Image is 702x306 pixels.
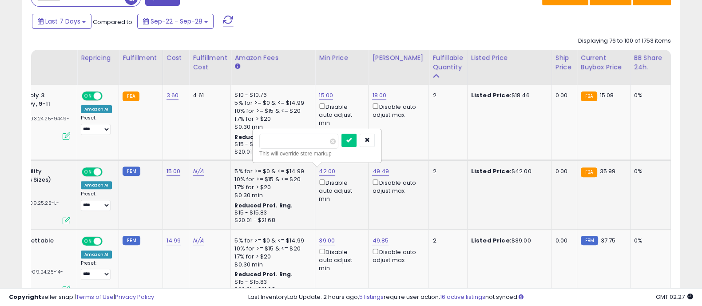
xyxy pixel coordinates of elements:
div: Listed Price [471,53,548,63]
div: 17% for > $20 [234,115,308,123]
div: 0.00 [555,237,570,245]
div: 17% for > $20 [234,253,308,261]
div: Fulfillment Cost [193,53,227,72]
span: OFF [101,92,115,100]
div: $15 - $15.83 [234,278,308,286]
div: $18.46 [471,91,545,99]
div: 5% for >= $0 & <= $14.99 [234,167,308,175]
div: Last InventoryLab Update: 2 hours ago, require user action, not synced. [248,293,693,302]
span: 15.08 [599,91,614,99]
div: BB Share 24h. [634,53,666,72]
div: $20.01 - $21.68 [234,217,308,224]
div: 0.00 [555,167,570,175]
div: 0% [634,91,663,99]
div: Disable auto adjust min [319,247,361,272]
span: 37.75 [600,236,615,245]
div: Amazon AI [81,250,112,258]
div: Repricing [81,53,115,63]
b: Reduced Prof. Rng. [234,133,293,141]
a: 16 active listings [440,293,485,301]
span: Last 7 Days [45,17,80,26]
a: 3.60 [167,91,179,100]
a: 15.00 [319,91,333,100]
span: ON [83,168,94,176]
span: Compared to: [93,18,134,26]
div: Current Buybox Price [581,53,627,72]
b: Listed Price: [471,236,512,245]
div: Displaying 76 to 100 of 1753 items [578,37,671,45]
b: Listed Price: [471,167,512,175]
b: Reduced Prof. Rng. [234,202,293,209]
a: 39.00 [319,236,335,245]
span: 35.99 [599,167,615,175]
div: This will override store markup [259,149,375,158]
div: Amazon AI [81,105,112,113]
a: Terms of Use [76,293,114,301]
div: 0% [634,237,663,245]
a: Privacy Policy [115,293,154,301]
b: Listed Price: [471,91,512,99]
div: 5% for >= $0 & <= $14.99 [234,99,308,107]
a: 15.00 [167,167,181,176]
small: FBM [123,167,140,176]
b: Reduced Prof. Rng. [234,270,293,278]
div: Disable auto adjust max [372,102,422,119]
div: $15 - $15.83 [234,209,308,217]
div: 5% for >= $0 & <= $14.99 [234,237,308,245]
div: Disable auto adjust max [372,247,422,264]
div: 10% for >= $15 & <= $20 [234,107,308,115]
div: Min Price [319,53,365,63]
div: Fulfillment [123,53,159,63]
div: $0.30 min [234,261,308,269]
div: 2 [432,237,460,245]
div: Cost [167,53,186,63]
div: seller snap | | [9,293,154,302]
strong: Copyright [9,293,41,301]
div: 0.00 [555,91,570,99]
div: Amazon AI [81,181,112,189]
small: FBM [581,236,598,245]
span: OFF [101,237,115,245]
span: 2025-10-6 02:27 GMT [656,293,693,301]
a: N/A [193,167,203,176]
div: Preset: [81,260,112,280]
span: ON [83,237,94,245]
button: Last 7 Days [32,14,91,29]
div: $0.30 min [234,191,308,199]
div: [PERSON_NAME] [372,53,425,63]
div: $42.00 [471,167,545,175]
div: Preset: [81,191,112,211]
div: $0.30 min [234,123,308,131]
div: Ship Price [555,53,573,72]
a: 5 listings [359,293,384,301]
div: 4.61 [193,91,224,99]
a: 49.49 [372,167,389,176]
small: FBA [123,91,139,101]
small: FBA [581,91,597,101]
div: $15 - $15.83 [234,141,308,148]
div: Disable auto adjust max [372,178,422,195]
div: $20.01 - $21.68 [234,148,308,156]
a: N/A [193,236,203,245]
div: 2 [432,167,460,175]
div: Fulfillable Quantity [432,53,463,72]
a: 14.99 [167,236,181,245]
div: 10% for >= $15 & <= $20 [234,175,308,183]
div: 2 [432,91,460,99]
div: Disable auto adjust min [319,178,361,203]
small: FBM [123,236,140,245]
button: Sep-22 - Sep-28 [137,14,214,29]
div: Disable auto adjust min [319,102,361,127]
a: 18.00 [372,91,386,100]
div: Amazon Fees [234,53,311,63]
div: $10 - $10.76 [234,91,308,99]
small: FBA [581,167,597,177]
div: 17% for > $20 [234,183,308,191]
div: 0% [634,167,663,175]
a: 42.00 [319,167,335,176]
span: ON [83,92,94,100]
a: 49.85 [372,236,389,245]
div: Preset: [81,115,112,135]
span: Sep-22 - Sep-28 [151,17,202,26]
small: Amazon Fees. [234,63,240,71]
